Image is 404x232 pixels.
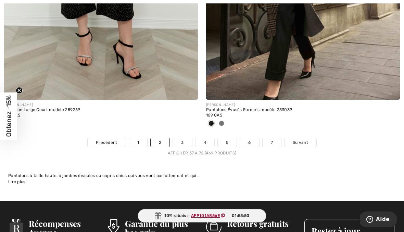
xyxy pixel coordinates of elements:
a: 3 [173,138,192,147]
a: 4 [195,138,214,147]
a: 7 [263,138,281,147]
div: [PERSON_NAME] [4,103,198,108]
span: Suivant [293,139,308,146]
div: 10% rabais : [138,209,266,222]
span: Lire plus [8,179,26,184]
div: Black [206,118,216,129]
h3: Retours gratuits [227,219,296,228]
div: Pantalons Évasés Formels modèle 253039 [206,108,400,112]
a: Suivant [285,138,316,147]
a: 6 [240,138,259,147]
a: 5 [218,138,237,147]
div: Pantalon Large Court modèle 259259 [4,108,198,112]
iframe: Ouvre un widget dans lequel vous pouvez trouver plus d’informations [360,211,397,229]
a: Précédent [88,138,126,147]
button: Close teaser [16,87,23,94]
a: 1 [129,138,147,147]
div: Grey melange [216,118,227,129]
span: Obtenez -15% [5,95,13,137]
span: 01:55:50 [232,213,249,219]
span: 169 CA$ [206,113,222,118]
div: Pantalons à taille haute, à jambes évasées ou capris chics qui vous vont parfaitement et qui... [8,173,396,179]
div: [PERSON_NAME] [206,103,400,108]
a: 2 [151,138,169,147]
img: Gift.svg [155,212,162,219]
span: Précédent [96,139,117,146]
ins: AFP101A856E [191,213,220,218]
